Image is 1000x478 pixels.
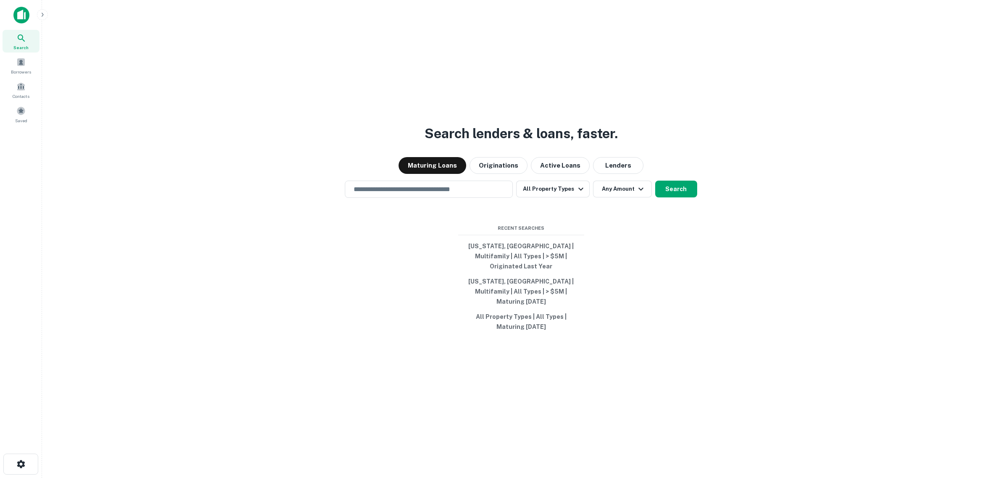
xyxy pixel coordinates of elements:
button: All Property Types [516,181,589,197]
a: Saved [3,103,39,126]
span: Search [13,44,29,51]
iframe: Chat Widget [958,411,1000,451]
span: Recent Searches [458,225,584,232]
button: Active Loans [531,157,590,174]
button: [US_STATE], [GEOGRAPHIC_DATA] | Multifamily | All Types | > $5M | Maturing [DATE] [458,274,584,309]
a: Search [3,30,39,53]
button: Lenders [593,157,643,174]
button: Maturing Loans [399,157,466,174]
button: Any Amount [593,181,652,197]
a: Borrowers [3,54,39,77]
button: All Property Types | All Types | Maturing [DATE] [458,309,584,334]
button: [US_STATE], [GEOGRAPHIC_DATA] | Multifamily | All Types | > $5M | Originated Last Year [458,239,584,274]
h3: Search lenders & loans, faster. [425,123,618,144]
span: Saved [15,117,27,124]
button: Originations [470,157,528,174]
a: Contacts [3,79,39,101]
span: Contacts [13,93,29,100]
span: Borrowers [11,68,31,75]
button: Search [655,181,697,197]
img: capitalize-icon.png [13,7,29,24]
